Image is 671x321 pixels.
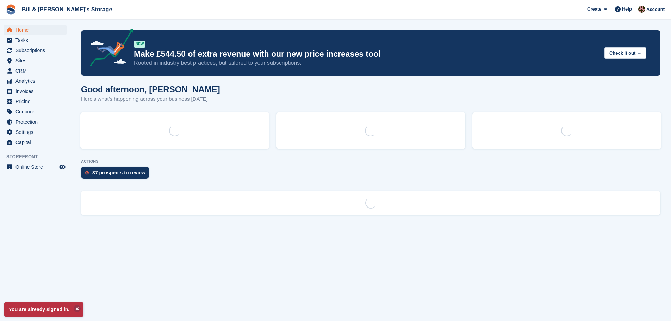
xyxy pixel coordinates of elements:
[4,97,67,106] a: menu
[4,45,67,55] a: menu
[15,25,58,35] span: Home
[15,66,58,76] span: CRM
[4,137,67,147] a: menu
[58,163,67,171] a: Preview store
[81,167,153,182] a: 37 prospects to review
[15,86,58,96] span: Invoices
[15,76,58,86] span: Analytics
[15,162,58,172] span: Online Store
[4,107,67,117] a: menu
[4,56,67,66] a: menu
[81,85,220,94] h1: Good afternoon, [PERSON_NAME]
[15,97,58,106] span: Pricing
[84,29,133,69] img: price-adjustments-announcement-icon-8257ccfd72463d97f412b2fc003d46551f7dbcb40ab6d574587a9cd5c0d94...
[15,107,58,117] span: Coupons
[4,117,67,127] a: menu
[92,170,145,175] div: 37 prospects to review
[15,127,58,137] span: Settings
[134,49,599,59] p: Make £544.50 of extra revenue with our new price increases tool
[4,302,83,317] p: You are already signed in.
[15,56,58,66] span: Sites
[4,127,67,137] a: menu
[4,162,67,172] a: menu
[604,47,646,59] button: Check it out →
[15,117,58,127] span: Protection
[4,86,67,96] a: menu
[4,76,67,86] a: menu
[622,6,632,13] span: Help
[6,153,70,160] span: Storefront
[15,45,58,55] span: Subscriptions
[4,66,67,76] a: menu
[81,159,660,164] p: ACTIONS
[85,171,89,175] img: prospect-51fa495bee0391a8d652442698ab0144808aea92771e9ea1ae160a38d050c398.svg
[19,4,115,15] a: Bill & [PERSON_NAME]'s Storage
[15,137,58,147] span: Capital
[134,59,599,67] p: Rooted in industry best practices, but tailored to your subscriptions.
[15,35,58,45] span: Tasks
[587,6,601,13] span: Create
[6,4,16,15] img: stora-icon-8386f47178a22dfd0bd8f6a31ec36ba5ce8667c1dd55bd0f319d3a0aa187defe.svg
[4,35,67,45] a: menu
[638,6,645,13] img: Jack Bottesch
[646,6,665,13] span: Account
[4,25,67,35] a: menu
[134,41,145,48] div: NEW
[81,95,220,103] p: Here's what's happening across your business [DATE]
